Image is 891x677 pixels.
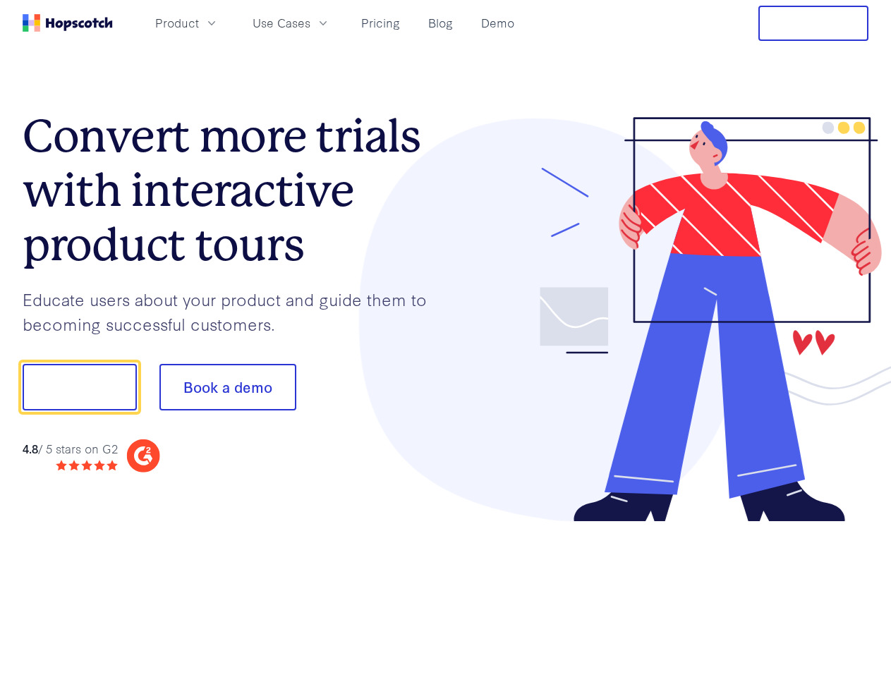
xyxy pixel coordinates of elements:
button: Book a demo [159,364,296,410]
a: Pricing [356,11,406,35]
a: Demo [475,11,520,35]
span: Use Cases [253,14,310,32]
button: Show me! [23,364,137,410]
span: Product [155,14,199,32]
h1: Convert more trials with interactive product tours [23,109,446,272]
strong: 4.8 [23,440,38,456]
a: Home [23,14,113,32]
button: Product [147,11,227,35]
button: Use Cases [244,11,339,35]
button: Free Trial [758,6,868,41]
a: Blog [423,11,459,35]
p: Educate users about your product and guide them to becoming successful customers. [23,287,446,336]
div: / 5 stars on G2 [23,440,118,458]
